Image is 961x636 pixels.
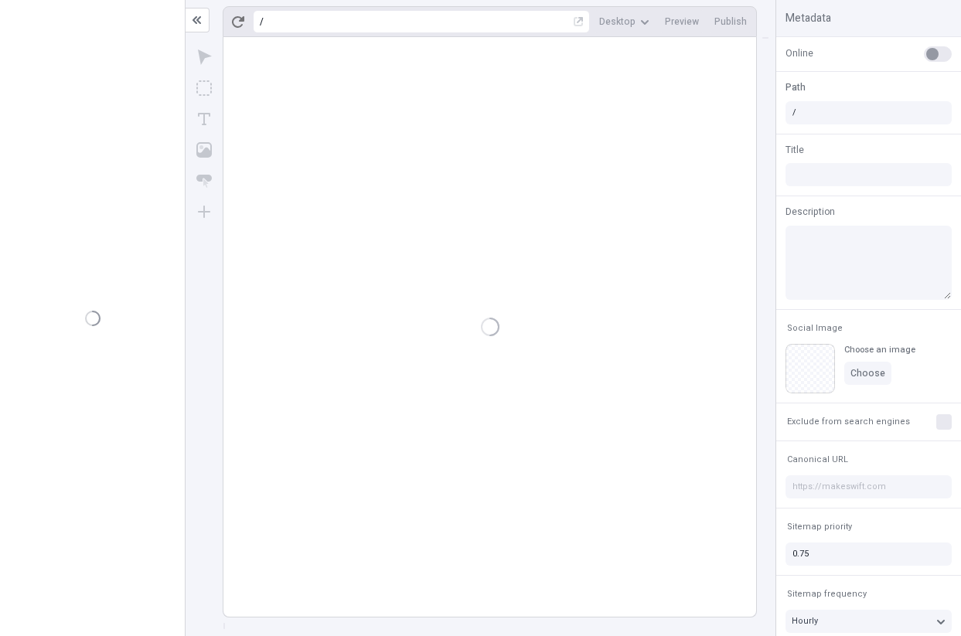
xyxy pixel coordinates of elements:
span: Online [785,46,813,60]
button: Preview [659,10,705,33]
span: Desktop [599,15,636,28]
button: Button [190,167,218,195]
span: Choose [850,367,885,379]
span: Canonical URL [787,454,848,465]
span: Social Image [787,322,843,334]
button: Exclude from search engines [784,413,913,431]
span: Description [785,205,835,219]
button: Social Image [784,319,846,338]
span: Preview [665,15,699,28]
input: https://makeswift.com [785,475,952,498]
span: Exclude from search engines [787,416,910,427]
button: Canonical URL [784,451,851,469]
button: Sitemap priority [784,518,855,536]
div: / [260,15,264,28]
button: Desktop [593,10,656,33]
button: Image [190,136,218,164]
span: Title [785,143,804,157]
span: Publish [714,15,747,28]
span: Sitemap priority [787,521,852,532]
div: Choose an image [844,344,915,355]
button: Text [190,105,218,133]
span: Path [785,80,806,94]
button: Sitemap frequency [784,585,870,604]
button: Choose [844,362,891,385]
button: Box [190,74,218,102]
button: Publish [708,10,753,33]
span: Hourly [792,614,818,627]
span: Sitemap frequency [787,588,867,600]
button: Hourly [785,610,952,633]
